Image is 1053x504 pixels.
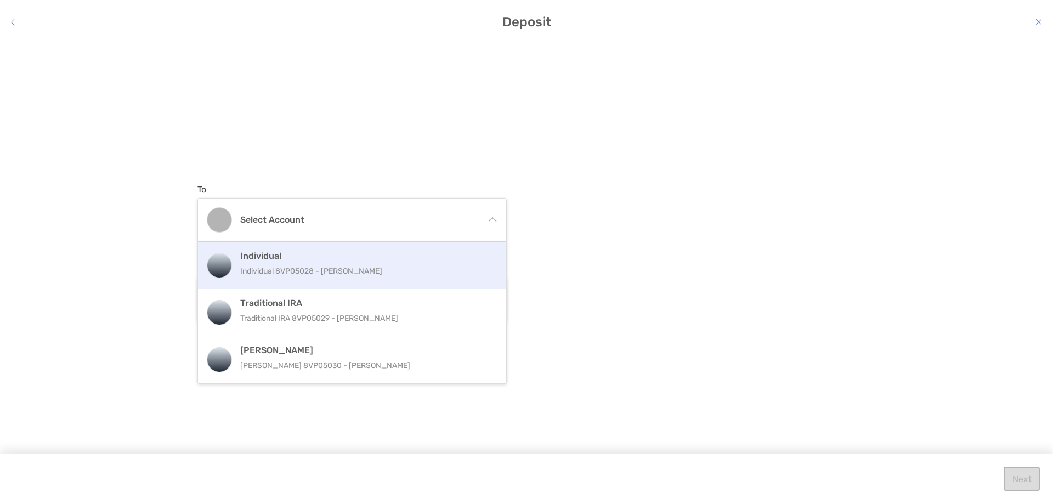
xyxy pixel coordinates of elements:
h4: Individual [240,251,488,261]
h4: Traditional IRA [240,298,488,308]
p: [PERSON_NAME] 8VP05030 - [PERSON_NAME] [240,359,488,372]
img: Traditional IRA [207,301,231,325]
h4: [PERSON_NAME] [240,345,488,355]
img: Individual [207,253,231,278]
img: Roth IRA [207,348,231,372]
p: Traditional IRA 8VP05029 - [PERSON_NAME] [240,312,488,325]
label: To [197,184,206,195]
p: Individual 8VP05028 - [PERSON_NAME] [240,264,488,278]
h4: Select account [240,214,477,225]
